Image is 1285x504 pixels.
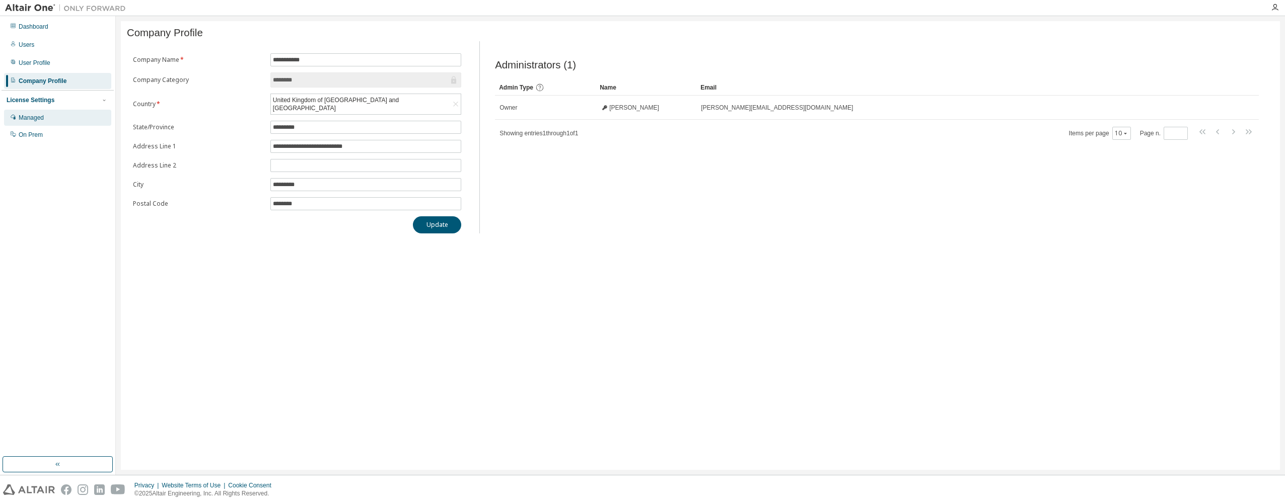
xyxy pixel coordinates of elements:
span: Administrators (1) [495,59,576,71]
label: State/Province [133,123,264,131]
label: Company Name [133,56,264,64]
img: Altair One [5,3,131,13]
label: Postal Code [133,200,264,208]
div: Users [19,41,34,49]
div: United Kingdom of [GEOGRAPHIC_DATA] and [GEOGRAPHIC_DATA] [271,95,450,114]
div: User Profile [19,59,50,67]
div: Website Terms of Use [162,481,228,489]
div: On Prem [19,131,43,139]
img: altair_logo.svg [3,484,55,495]
span: Owner [499,104,517,112]
label: Address Line 2 [133,161,264,170]
span: Items per page [1069,127,1131,140]
div: Name [600,79,692,96]
span: Showing entries 1 through 1 of 1 [499,130,578,137]
p: © 2025 Altair Engineering, Inc. All Rights Reserved. [134,489,277,498]
button: 10 [1115,129,1128,137]
img: youtube.svg [111,484,125,495]
div: United Kingdom of [GEOGRAPHIC_DATA] and [GEOGRAPHIC_DATA] [271,94,461,114]
span: [PERSON_NAME] [609,104,659,112]
div: Cookie Consent [228,481,277,489]
span: Admin Type [499,84,533,91]
div: Managed [19,114,44,122]
img: linkedin.svg [94,484,105,495]
button: Update [413,216,461,233]
label: Company Category [133,76,264,84]
img: instagram.svg [78,484,88,495]
div: Company Profile [19,77,66,85]
span: [PERSON_NAME][EMAIL_ADDRESS][DOMAIN_NAME] [701,104,853,112]
div: Email [700,79,1231,96]
label: City [133,181,264,189]
div: License Settings [7,96,54,104]
div: Privacy [134,481,162,489]
label: Country [133,100,264,108]
span: Company Profile [127,27,203,39]
img: facebook.svg [61,484,72,495]
label: Address Line 1 [133,142,264,150]
span: Page n. [1140,127,1188,140]
div: Dashboard [19,23,48,31]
